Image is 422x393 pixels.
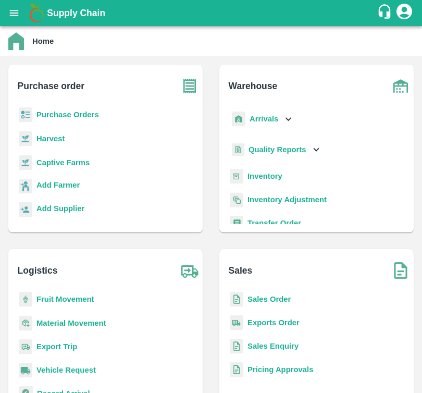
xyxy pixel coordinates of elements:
img: delivery [19,339,32,354]
a: Add Supplier [36,203,84,217]
div: Arrivals [230,107,294,131]
div: customer-support [377,4,395,22]
b: Purchase order [18,79,84,93]
img: whArrival [232,112,245,127]
a: Supply Chain [47,6,377,20]
b: Arrivals [250,115,278,123]
img: sales [230,362,243,377]
b: Quality Reports [249,145,306,154]
img: sales [230,339,243,354]
div: Quality Reports [230,139,322,161]
img: inventory [230,192,243,207]
img: soSales [388,257,414,284]
a: Fruit Movement [36,295,94,303]
img: logo [26,3,47,23]
img: purchase [177,73,203,99]
b: Add Farmer [36,181,80,189]
div: account of current user [395,2,414,24]
a: Harvest [36,134,65,143]
b: Home [32,37,54,45]
a: Inventory Adjustment [247,195,327,204]
a: Sales Enquiry [247,342,299,350]
a: Captive Farms [36,158,90,167]
a: Purchase Orders [36,110,99,119]
b: Add Supplier [36,204,84,213]
a: Transfer Order [247,219,301,227]
img: whTransfer [230,216,243,231]
b: Supply Chain [47,8,105,18]
a: Exports Order [247,318,300,327]
img: harvest [19,155,32,170]
img: shipments [230,315,243,330]
img: reciept [19,107,32,122]
a: Sales Order [247,295,291,303]
img: truck [177,257,203,284]
img: fruit [19,292,32,307]
img: warehouse [388,73,414,99]
b: Logistics [18,263,58,278]
img: farmer [19,179,32,194]
img: home [8,32,24,50]
b: Warehouse [229,79,278,93]
img: supplier [19,202,32,217]
a: Export Trip [36,342,77,351]
img: qualityReport [232,143,244,156]
button: open drawer [2,1,26,25]
img: harvest [19,131,32,146]
a: Add Farmer [36,179,80,193]
b: Sales [229,263,253,278]
a: Pricing Approvals [247,365,313,374]
img: sales [230,292,243,307]
img: material [19,315,32,331]
a: Vehicle Request [36,366,96,374]
img: vehicle [19,363,32,378]
img: whInventory [230,169,243,184]
a: Inventory [247,172,282,180]
a: Material Movement [36,319,106,327]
